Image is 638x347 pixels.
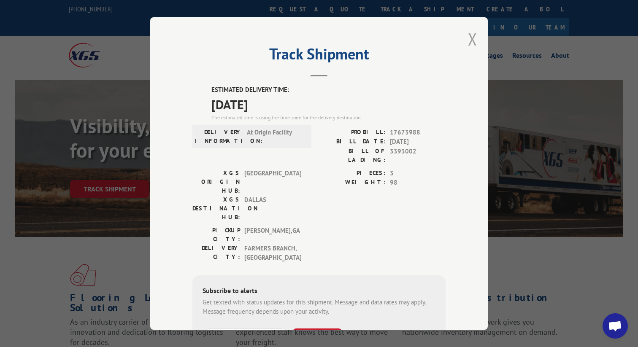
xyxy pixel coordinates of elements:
[293,328,342,346] button: SUBSCRIBE
[244,244,301,263] span: FARMERS BRANCH , [GEOGRAPHIC_DATA]
[319,169,386,178] label: PIECES:
[203,298,435,317] div: Get texted with status updates for this shipment. Message and data rates may apply. Message frequ...
[192,169,240,195] label: XGS ORIGIN HUB:
[319,137,386,147] label: BILL DATE:
[192,226,240,244] label: PICKUP CITY:
[247,128,304,145] span: At Origin Facility
[390,169,446,178] span: 3
[390,128,446,137] span: 17673988
[192,244,240,263] label: DELIVERY CITY:
[195,128,243,145] label: DELIVERY INFORMATION:
[192,48,446,64] h2: Track Shipment
[319,128,386,137] label: PROBILL:
[390,147,446,164] span: 3393002
[319,147,386,164] label: BILL OF LADING:
[244,195,301,222] span: DALLAS
[603,313,628,339] div: Open chat
[390,178,446,188] span: 98
[468,28,477,50] button: Close modal
[206,328,286,346] input: Phone Number
[319,178,386,188] label: WEIGHT:
[211,95,446,114] span: [DATE]
[390,137,446,147] span: [DATE]
[192,195,240,222] label: XGS DESTINATION HUB:
[244,226,301,244] span: [PERSON_NAME] , GA
[211,85,446,95] label: ESTIMATED DELIVERY TIME:
[244,169,301,195] span: [GEOGRAPHIC_DATA]
[203,285,435,298] div: Subscribe to alerts
[211,114,446,121] div: The estimated time is using the time zone for the delivery destination.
